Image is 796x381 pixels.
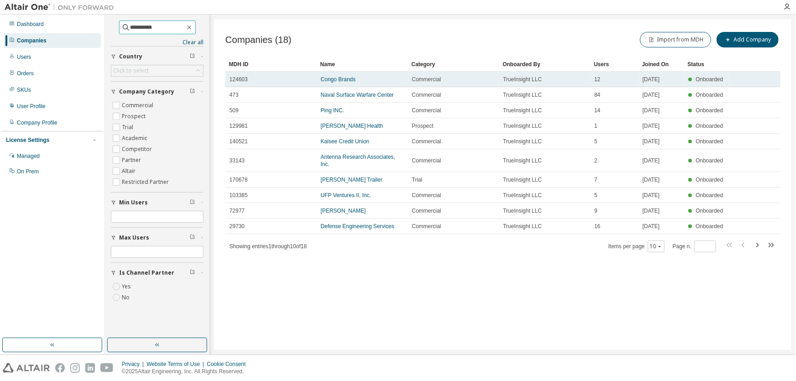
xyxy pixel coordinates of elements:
[503,223,542,230] span: TrueInsight LLC
[503,122,542,130] span: TrueInsight LLC
[594,223,600,230] span: 16
[111,39,203,46] a: Clear all
[696,157,723,164] span: Onboarded
[643,192,660,199] span: [DATE]
[643,107,660,114] span: [DATE]
[412,76,441,83] span: Commercial
[412,157,441,164] span: Commercial
[122,360,146,368] div: Privacy
[119,88,174,95] span: Company Category
[320,57,404,72] div: Name
[594,91,600,99] span: 84
[207,360,251,368] div: Cookie Consent
[412,91,441,99] span: Commercial
[229,91,239,99] span: 473
[503,57,587,72] div: Onboarded By
[113,67,149,74] div: Click to select
[229,243,307,250] span: Showing entries 1 through 10 of 18
[412,122,433,130] span: Prospect
[321,76,356,83] a: Congo Brands
[190,269,195,277] span: Clear filter
[412,138,441,145] span: Commercial
[412,207,441,214] span: Commercial
[643,207,660,214] span: [DATE]
[190,88,195,95] span: Clear filter
[229,176,248,183] span: 170678
[119,53,142,60] span: Country
[643,223,660,230] span: [DATE]
[696,123,723,129] span: Onboarded
[229,122,248,130] span: 129981
[119,269,174,277] span: Is Channel Partner
[412,176,422,183] span: Trial
[119,234,149,241] span: Max Users
[594,57,635,72] div: Users
[321,208,366,214] a: [PERSON_NAME]
[673,240,716,252] span: Page n.
[321,177,382,183] a: [PERSON_NAME] Trailer
[146,360,207,368] div: Website Terms of Use
[122,177,171,188] label: Restricted Partner
[229,157,245,164] span: 33143
[642,57,681,72] div: Joined On
[503,176,542,183] span: TrueInsight LLC
[122,133,149,144] label: Academic
[321,123,383,129] a: [PERSON_NAME] Health
[503,91,542,99] span: TrueInsight LLC
[594,107,600,114] span: 14
[229,76,248,83] span: 124603
[411,57,495,72] div: Category
[643,122,660,130] span: [DATE]
[696,138,723,145] span: Onboarded
[190,199,195,206] span: Clear filter
[122,100,155,111] label: Commercial
[321,223,394,230] a: Defense Engineering Services
[696,223,723,230] span: Onboarded
[55,363,65,373] img: facebook.svg
[111,193,203,213] button: Min Users
[503,76,542,83] span: TrueInsight LLC
[594,207,598,214] span: 9
[321,138,369,145] a: Kalsee Credit Union
[229,107,239,114] span: 509
[594,176,598,183] span: 7
[609,240,665,252] span: Items per page
[643,138,660,145] span: [DATE]
[594,192,598,199] span: 5
[643,76,660,83] span: [DATE]
[503,157,542,164] span: TrueInsight LLC
[412,223,441,230] span: Commercial
[696,208,723,214] span: Onboarded
[119,199,148,206] span: Min Users
[17,53,31,61] div: Users
[717,32,779,47] button: Add Company
[229,192,248,199] span: 103385
[412,107,441,114] span: Commercial
[229,138,248,145] span: 140521
[503,138,542,145] span: TrueInsight LLC
[594,76,600,83] span: 12
[6,136,49,144] div: License Settings
[650,243,662,250] button: 10
[321,107,344,114] a: Ping INC.
[85,363,95,373] img: linkedin.svg
[688,57,726,72] div: Status
[321,92,394,98] a: Naval Surface Warfare Center
[17,152,40,160] div: Managed
[321,192,371,198] a: UFP Ventures II, Inc.
[5,3,119,12] img: Altair One
[229,57,313,72] div: MDH ID
[412,192,441,199] span: Commercial
[696,107,723,114] span: Onboarded
[594,122,598,130] span: 1
[17,168,39,175] div: On Prem
[696,177,723,183] span: Onboarded
[122,281,133,292] label: Yes
[111,65,203,76] div: Click to select
[229,207,245,214] span: 72977
[17,21,44,28] div: Dashboard
[122,292,131,303] label: No
[229,223,245,230] span: 29730
[696,76,723,83] span: Onboarded
[503,107,542,114] span: TrueInsight LLC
